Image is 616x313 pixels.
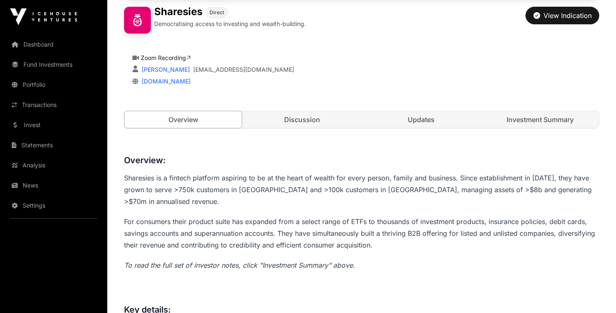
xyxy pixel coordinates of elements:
[124,111,242,128] a: Overview
[7,35,101,54] a: Dashboard
[7,96,101,114] a: Transactions
[7,156,101,175] a: Analysis
[525,15,599,23] a: View Indication
[154,7,202,18] h1: Sharesies
[7,76,101,94] a: Portfolio
[124,111,599,128] nav: Tabs
[7,196,101,215] a: Settings
[124,154,599,167] h3: Overview:
[7,55,101,74] a: Fund Investments
[7,136,101,154] a: Statements
[193,65,294,74] a: [EMAIL_ADDRESS][DOMAIN_NAME]
[138,78,191,85] a: [DOMAIN_NAME]
[10,8,77,25] img: Icehouse Ventures Logo
[210,9,224,16] span: Direct
[124,261,355,269] em: To read the full set of investor notes, click "Investment Summary" above.
[124,7,151,34] img: Sharesies
[124,216,599,251] p: For consumers their product suite has expanded from a select range of ETFs to thousands of invest...
[154,20,306,28] p: Democratising access to investing and wealth-building.
[124,172,599,207] p: Sharesies is a fintech platform aspiring to be at the heart of wealth for every person, family an...
[525,7,599,24] button: View Indication
[7,116,101,134] a: Invest
[243,111,361,128] a: Discussion
[533,10,592,21] div: View Indication
[140,66,190,73] a: [PERSON_NAME]
[481,111,599,128] a: Investment Summary
[574,273,616,313] iframe: Chat Widget
[141,54,191,61] a: Zoom Recording
[362,111,480,128] a: Updates
[7,176,101,195] a: News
